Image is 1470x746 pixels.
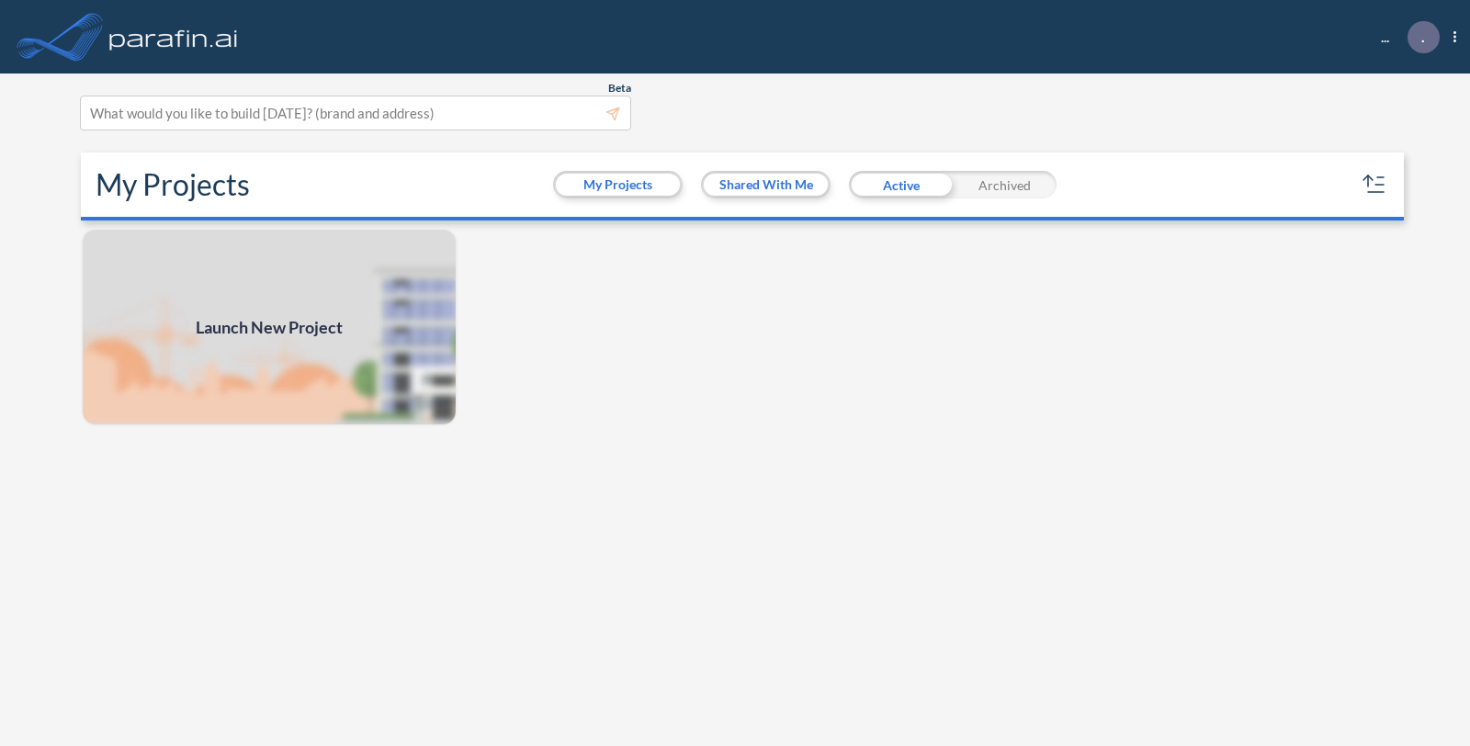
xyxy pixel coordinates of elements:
button: sort [1360,170,1389,199]
span: Launch New Project [196,315,343,340]
button: My Projects [556,174,680,196]
span: Beta [608,81,631,96]
div: Archived [953,171,1057,198]
img: logo [106,18,242,55]
div: ... [1353,21,1456,53]
button: Shared With Me [704,174,828,196]
h2: My Projects [96,167,250,202]
a: Launch New Project [81,228,458,426]
div: Active [849,171,953,198]
img: add [81,228,458,426]
p: . [1421,28,1425,45]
